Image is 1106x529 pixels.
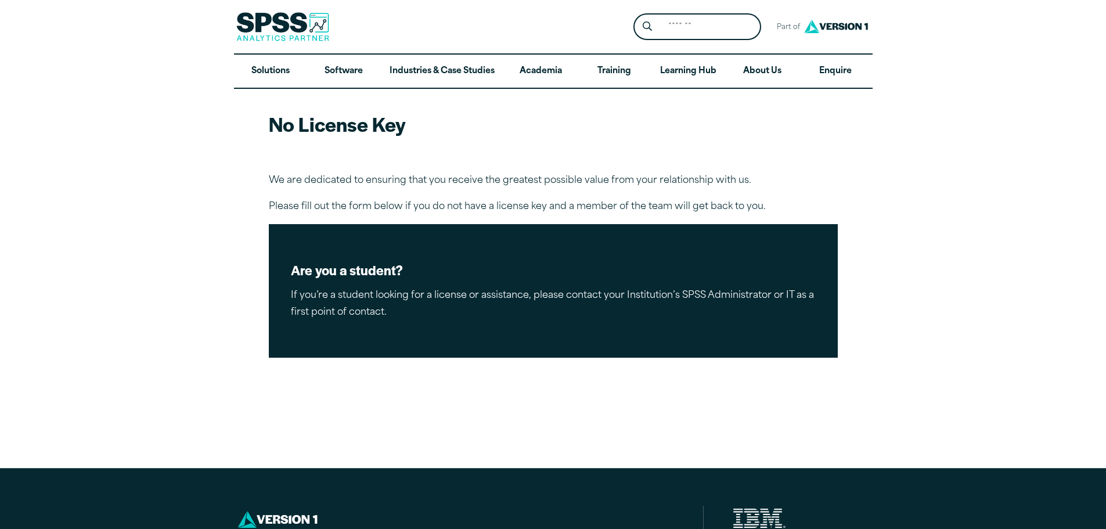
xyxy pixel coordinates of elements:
a: Software [307,55,380,88]
p: If you’re a student looking for a license or assistance, please contact your Institution’s SPSS A... [291,287,816,321]
svg: Search magnifying glass icon [643,21,652,31]
a: Training [577,55,650,88]
a: Solutions [234,55,307,88]
a: Enquire [799,55,872,88]
h2: Are you a student? [291,261,816,279]
span: Part of [770,19,801,36]
img: SPSS Analytics Partner [236,12,329,41]
h2: No License Key [269,111,838,137]
p: We are dedicated to ensuring that you receive the greatest possible value from your relationship ... [269,172,838,189]
a: About Us [726,55,799,88]
img: Version1 Logo [801,16,871,37]
p: Please fill out the form below if you do not have a license key and a member of the team will get... [269,199,838,215]
a: Learning Hub [651,55,726,88]
a: Academia [504,55,577,88]
button: Search magnifying glass icon [636,16,658,38]
a: Industries & Case Studies [380,55,504,88]
nav: Desktop version of site main menu [234,55,873,88]
form: Site Header Search Form [633,13,761,41]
